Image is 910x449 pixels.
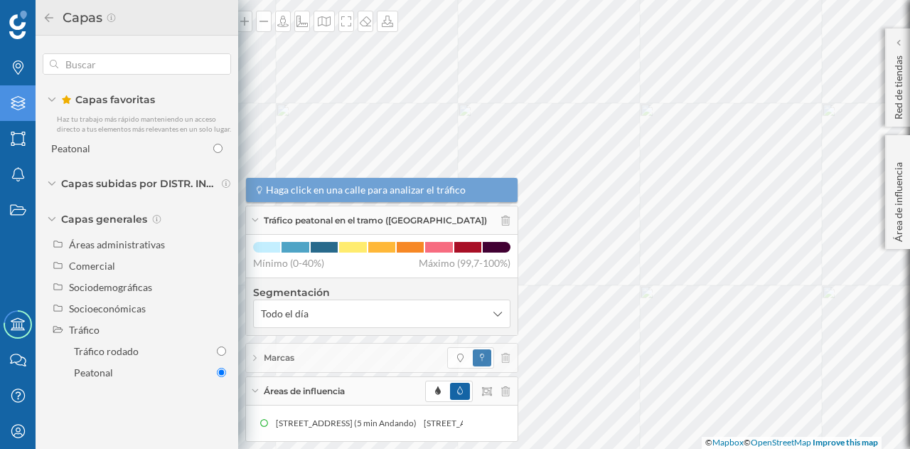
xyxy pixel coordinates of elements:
[264,352,294,364] span: Marcas
[751,437,811,448] a: OpenStreetMap
[69,260,115,272] div: Comercial
[892,157,906,242] p: Área de influencia
[217,368,226,377] input: Peatonal
[702,437,882,449] div: © ©
[61,93,155,107] span: Capas favoritas
[813,437,878,448] a: Improve this map
[69,302,146,315] div: Socioeconómicas
[74,345,139,357] div: Tráfico rodado
[253,285,510,300] h4: Segmentación
[217,347,226,356] input: Tráfico rodado
[264,385,345,398] span: Áreas de influencia
[69,324,100,336] div: Tráfico
[69,238,165,250] div: Áreas administrativas
[61,176,218,191] span: Capas subidas por DISTR. INTERN. DE ALIMENTACION (DIA)
[57,115,231,133] span: Haz tu trabajo más rápido manteniendo un acceso directo a tus elementos más relevantes en un solo...
[419,256,510,270] span: Máximo (99,7-100%)
[266,183,466,197] span: Haga click en una calle para analizar el tráfico
[9,11,27,39] img: Geoblink Logo
[69,281,152,293] div: Sociodemográficas
[28,10,79,23] span: Soporte
[74,366,113,379] div: Peatonal
[712,437,744,448] a: Mapbox
[51,142,90,154] div: Peatonal
[253,256,324,270] span: Mínimo (0-40%)
[274,416,422,430] div: [STREET_ADDRESS] (5 min Andando)
[892,50,906,120] p: Red de tiendas
[264,214,487,227] span: Tráfico peatonal en el tramo ([GEOGRAPHIC_DATA])
[422,416,569,430] div: [STREET_ADDRESS] (5 min Andando)
[55,6,106,29] h2: Capas
[261,307,309,321] span: Todo el día
[61,212,147,226] span: Capas generales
